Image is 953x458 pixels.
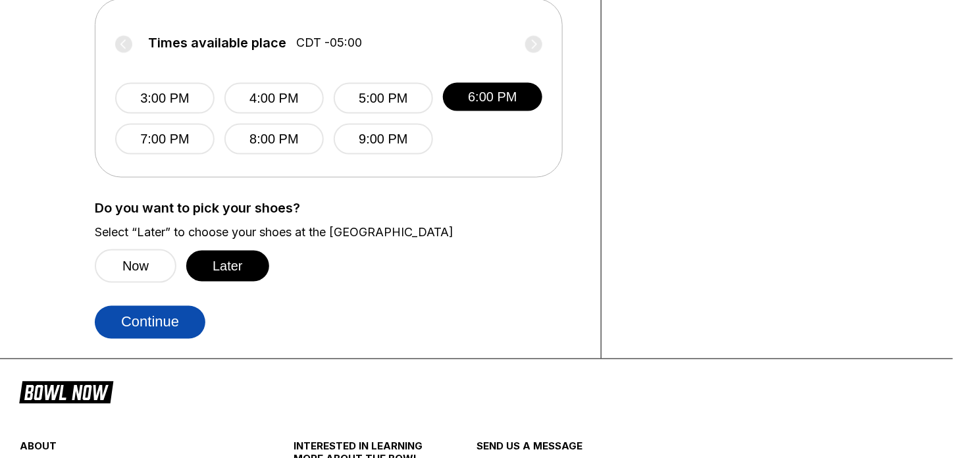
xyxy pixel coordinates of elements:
button: 3:00 PM [115,83,215,114]
button: 6:00 PM [443,83,542,111]
label: Do you want to pick your shoes? [95,201,581,215]
button: 4:00 PM [224,83,324,114]
label: Select “Later” to choose your shoes at the [GEOGRAPHIC_DATA] [95,225,581,240]
button: Later [186,251,269,282]
button: Now [95,249,176,283]
span: Times available place [148,36,286,50]
button: 5:00 PM [334,83,433,114]
button: 7:00 PM [115,124,215,155]
button: 8:00 PM [224,124,324,155]
button: Continue [95,306,205,339]
button: 9:00 PM [334,124,433,155]
span: CDT -05:00 [296,36,362,50]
